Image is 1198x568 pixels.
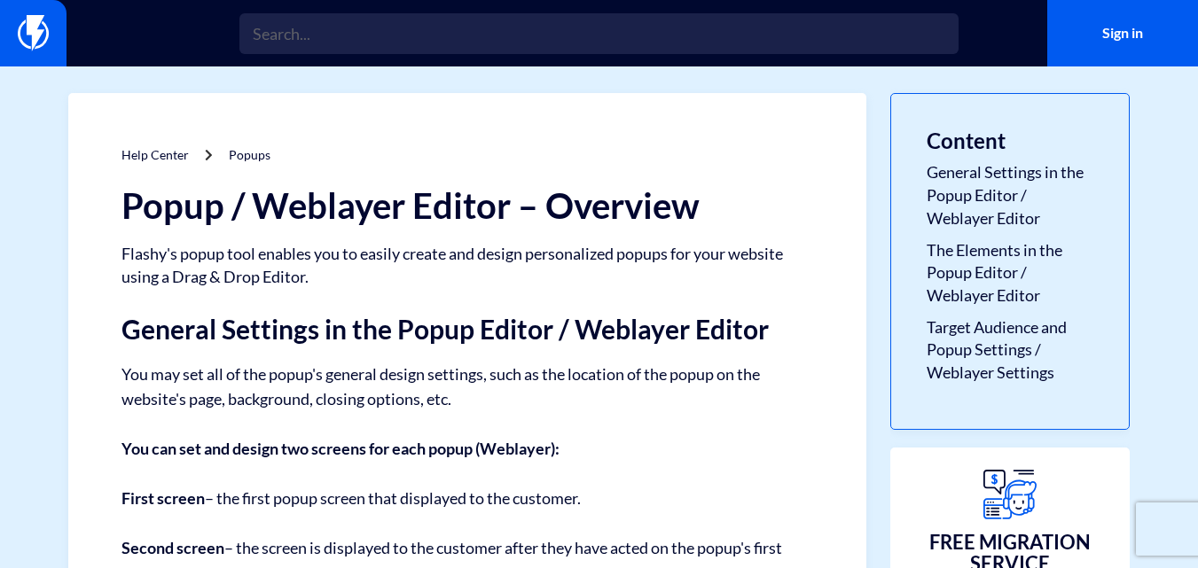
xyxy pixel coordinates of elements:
[121,439,560,458] strong: You can set and design two screens for each popup (Weblayer):
[121,488,205,508] strong: First screen
[927,129,1093,152] h3: Content
[121,147,189,162] a: Help Center
[121,362,813,411] p: You may set all of the popup's general design settings, such as the location of the popup on the ...
[121,538,224,557] strong: Second screen
[121,487,813,510] p: – the first popup screen that displayed to the customer.
[121,243,813,288] p: Flashy's popup tool enables you to easily create and design personalized popups for your website ...
[121,315,813,344] h2: General Settings in the Popup Editor / Weblayer Editor
[927,161,1093,230] a: General Settings in the Popup Editor / Weblayer Editor
[927,239,1093,307] a: The Elements in the Popup Editor / Weblayer Editor
[121,186,813,225] h1: Popup / Weblayer Editor – Overview
[239,13,959,54] input: Search...
[229,147,270,162] a: Popups
[927,316,1093,385] a: Target Audience and Popup Settings / Weblayer Settings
